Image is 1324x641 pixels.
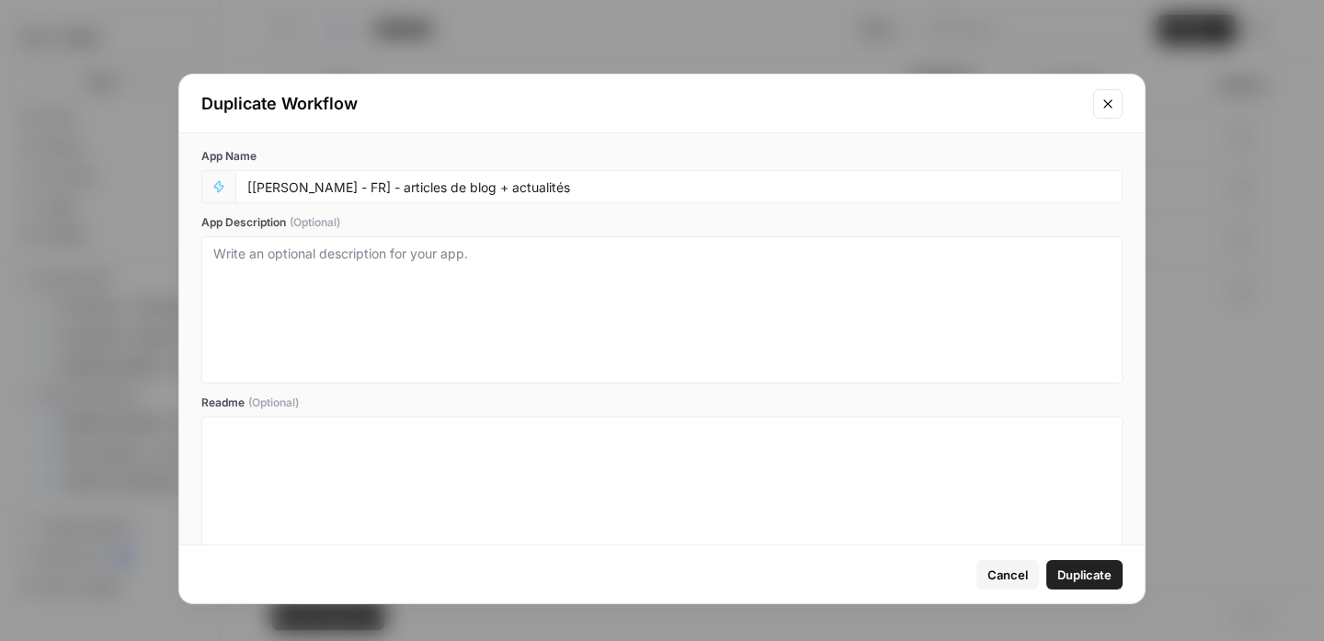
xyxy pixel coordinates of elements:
[1046,560,1123,589] button: Duplicate
[201,395,1123,411] label: Readme
[987,566,1028,584] span: Cancel
[201,148,1123,165] label: App Name
[248,395,299,411] span: (Optional)
[290,214,340,231] span: (Optional)
[201,91,1082,117] div: Duplicate Workflow
[1093,89,1123,119] button: Close modal
[1057,566,1112,584] span: Duplicate
[976,560,1039,589] button: Cancel
[247,178,1111,195] input: Untitled
[201,214,1123,231] label: App Description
